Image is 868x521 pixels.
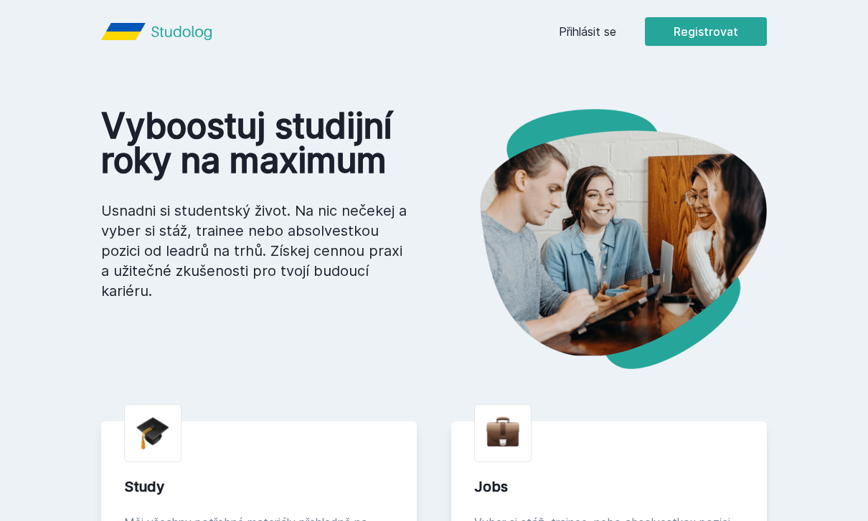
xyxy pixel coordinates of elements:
p: Usnadni si studentský život. Na nic nečekej a vyber si stáž, trainee nebo absolvestkou pozici od ... [101,201,411,301]
a: Přihlásit se [559,23,616,40]
div: Jobs [474,477,744,497]
img: hero.png [434,109,767,369]
h1: Vyboostuj studijní roky na maximum [101,109,411,178]
img: briefcase.png [486,414,519,450]
img: graduation-cap.png [136,416,169,450]
button: Registrovat [645,17,767,46]
div: Study [124,477,394,497]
